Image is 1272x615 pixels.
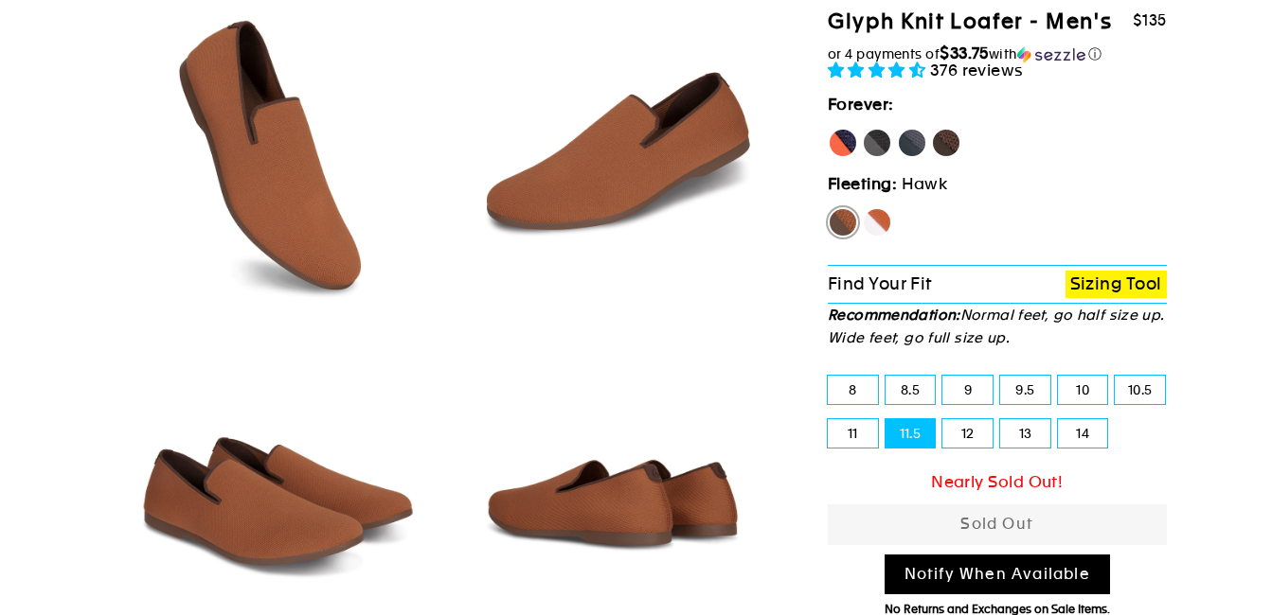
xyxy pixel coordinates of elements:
label: 11.5 [886,419,936,448]
label: 8 [828,376,878,404]
label: 11 [828,419,878,448]
a: Sizing Tool [1066,271,1167,298]
label: Panther [862,128,892,158]
span: $135 [1133,11,1167,29]
label: 12 [942,419,993,448]
h1: Glyph Knit Loafer - Men's [828,9,1112,36]
label: 14 [1058,419,1108,448]
label: 8.5 [886,376,936,404]
div: or 4 payments of with [828,44,1167,63]
p: Normal feet, go half size up. Wide feet, go full size up. [828,304,1167,349]
span: Find Your Fit [828,273,932,293]
strong: Fleeting: [828,174,897,193]
label: Mustang [931,128,961,158]
label: Rhino [897,128,927,158]
label: 9 [942,376,993,404]
span: Hawk [902,174,948,193]
strong: Forever: [828,95,894,114]
img: Sezzle [1017,46,1085,63]
span: 4.73 stars [828,61,930,79]
label: [PERSON_NAME] [828,128,858,158]
strong: Recommendation: [828,307,960,323]
div: Nearly Sold Out! [828,469,1167,495]
label: 10.5 [1115,376,1165,404]
label: 9.5 [1000,376,1050,404]
button: Sold Out [828,504,1167,545]
label: 13 [1000,419,1050,448]
label: 10 [1058,376,1108,404]
span: $33.75 [940,44,989,62]
label: Fox [862,207,892,237]
label: Hawk [828,207,858,237]
div: or 4 payments of$33.75withSezzle Click to learn more about Sezzle [828,44,1167,63]
span: 376 reviews [930,61,1024,79]
span: Sold Out [960,515,1033,533]
a: Notify When Available [885,554,1110,595]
